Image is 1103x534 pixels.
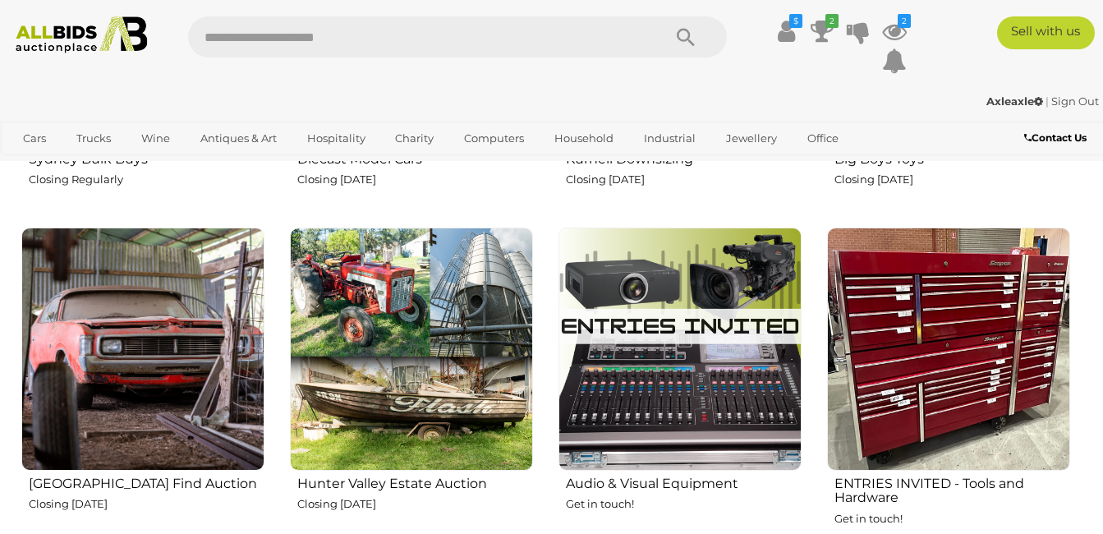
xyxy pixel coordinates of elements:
[296,125,376,152] a: Hospitality
[825,14,839,28] i: 2
[789,14,802,28] i: $
[29,148,264,167] h2: Sydney Bulk Buys
[290,228,533,471] img: Hunter Valley Estate Auction
[297,170,533,189] p: Closing [DATE]
[21,228,264,471] img: Hunter Valley Barn Find Auction
[566,148,802,167] h2: Kurnell Downsizing
[898,14,911,28] i: 2
[297,495,533,513] p: Closing [DATE]
[1024,131,1087,144] b: Contact Us
[297,472,533,491] h2: Hunter Valley Estate Auction
[797,125,849,152] a: Office
[453,125,535,152] a: Computers
[190,125,287,152] a: Antiques & Art
[827,228,1070,471] img: ENTRIES INVITED - Tools and Hardware
[12,125,57,152] a: Cars
[1024,129,1091,147] a: Contact Us
[633,125,706,152] a: Industrial
[834,148,1070,167] h2: Big Boys Toys
[384,125,444,152] a: Charity
[566,495,802,513] p: Get in touch!
[645,16,727,58] button: Search
[297,148,533,167] h2: Diecast Model Cars
[29,495,264,513] p: Closing [DATE]
[834,509,1070,528] p: Get in touch!
[566,472,802,491] h2: Audio & Visual Equipment
[882,16,907,46] a: 2
[29,472,264,491] h2: [GEOGRAPHIC_DATA] Find Auction
[544,125,624,152] a: Household
[834,472,1070,505] h2: ENTRIES INVITED - Tools and Hardware
[66,125,122,152] a: Trucks
[76,152,214,179] a: [GEOGRAPHIC_DATA]
[986,94,1046,108] a: Axleaxle
[986,94,1043,108] strong: Axleaxle
[1046,94,1049,108] span: |
[774,16,798,46] a: $
[810,16,834,46] a: 2
[8,16,155,53] img: Allbids.com.au
[997,16,1095,49] a: Sell with us
[566,170,802,189] p: Closing [DATE]
[1051,94,1099,108] a: Sign Out
[715,125,788,152] a: Jewellery
[558,228,802,471] img: Audio & Visual Equipment
[131,125,181,152] a: Wine
[12,152,67,179] a: Sports
[29,170,264,189] p: Closing Regularly
[834,170,1070,189] p: Closing [DATE]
